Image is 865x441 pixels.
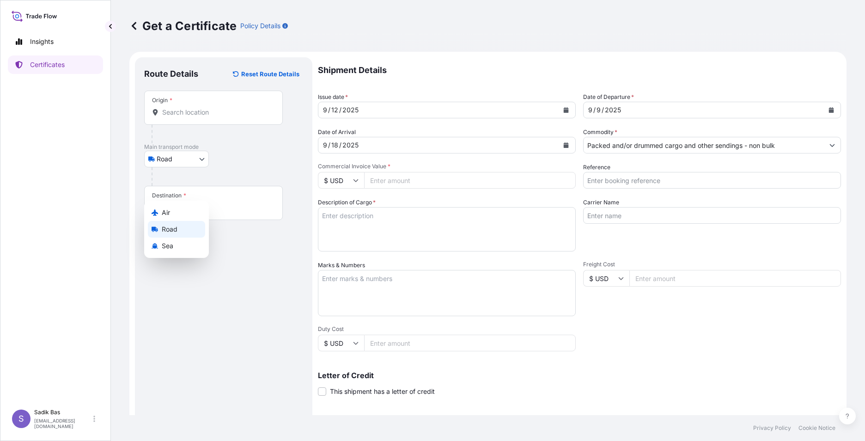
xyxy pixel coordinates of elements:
[364,172,576,189] input: Enter amount
[583,163,610,172] label: Reference
[596,104,602,116] div: day,
[339,104,341,116] div: /
[318,198,376,207] label: Description of Cargo
[824,103,839,117] button: Calendar
[328,104,330,116] div: /
[162,108,271,117] input: Origin
[322,104,328,116] div: month,
[241,69,299,79] p: Reset Route Details
[559,138,573,153] button: Calendar
[34,409,91,416] p: Sadik Bas
[328,140,330,151] div: /
[587,104,593,116] div: month,
[152,192,186,199] div: Destination
[8,32,103,51] a: Insights
[583,198,619,207] label: Carrier Name
[583,172,841,189] input: Enter booking reference
[341,104,359,116] div: year,
[30,60,65,69] p: Certificates
[798,424,835,432] a: Cookie Notice
[584,137,824,153] input: Type to search commodity
[162,203,271,212] input: Destination
[18,414,24,423] span: S
[228,67,303,81] button: Reset Route Details
[240,21,280,31] p: Policy Details
[8,55,103,74] a: Certificates
[144,143,303,151] p: Main transport mode
[602,104,604,116] div: /
[318,325,576,333] span: Duty Cost
[629,270,841,287] input: Enter amount
[322,140,328,151] div: month,
[583,207,841,224] input: Enter name
[162,208,170,217] span: Air
[318,128,356,137] span: Date of Arrival
[157,154,172,164] span: Road
[162,225,177,234] span: Road
[583,128,617,137] label: Commodity
[583,261,841,268] span: Freight Cost
[318,372,841,379] p: Letter of Credit
[129,18,237,33] p: Get a Certificate
[318,261,365,270] label: Marks & Numbers
[330,387,435,396] span: This shipment has a letter of credit
[152,97,172,104] div: Origin
[330,140,339,151] div: day,
[753,424,791,432] a: Privacy Policy
[30,37,54,46] p: Insights
[144,68,198,80] p: Route Details
[318,163,576,170] span: Commercial Invoice Value
[162,241,173,251] span: Sea
[144,151,209,167] button: Select transport
[330,104,339,116] div: day,
[364,335,576,351] input: Enter amount
[318,57,841,83] p: Shipment Details
[824,137,841,153] button: Show suggestions
[559,103,573,117] button: Calendar
[339,140,341,151] div: /
[341,140,359,151] div: year,
[583,92,634,102] span: Date of Departure
[593,104,596,116] div: /
[34,418,91,429] p: [EMAIL_ADDRESS][DOMAIN_NAME]
[604,104,622,116] div: year,
[318,92,348,102] span: Issue date
[144,201,209,258] div: Select transport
